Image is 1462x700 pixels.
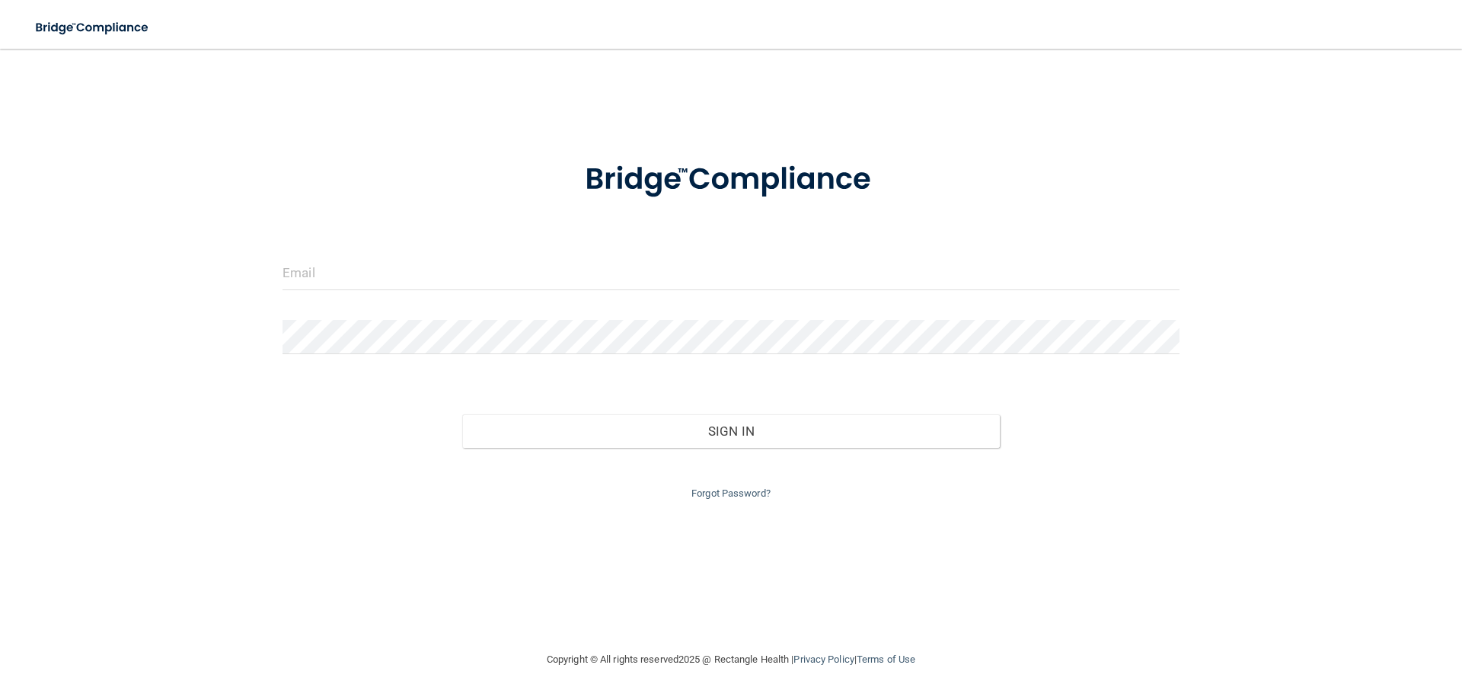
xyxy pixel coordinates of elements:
[283,256,1179,290] input: Email
[462,414,1001,448] button: Sign In
[793,654,854,665] a: Privacy Policy
[453,635,1009,684] div: Copyright © All rights reserved 2025 @ Rectangle Health | |
[691,487,771,499] a: Forgot Password?
[857,654,915,665] a: Terms of Use
[554,140,908,219] img: bridge_compliance_login_screen.278c3ca4.svg
[23,12,163,43] img: bridge_compliance_login_screen.278c3ca4.svg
